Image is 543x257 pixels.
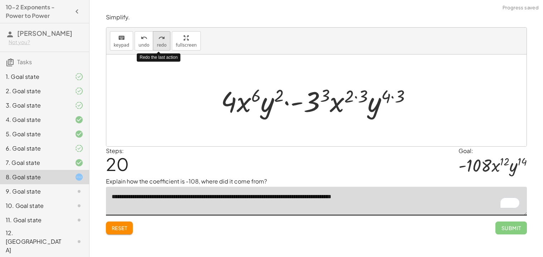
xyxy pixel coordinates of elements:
h4: 10-2 Exponents - Power to Power [6,3,71,20]
button: Reset [106,222,133,234]
i: redo [158,34,165,42]
div: Redo the last action [137,53,180,62]
i: Task finished and correct. [75,115,83,124]
i: Task finished and part of it marked as correct. [75,87,83,95]
span: redo [157,43,166,48]
span: keypad [114,43,130,48]
p: Explain how the coefficient is -108, where did it come from? [106,177,527,186]
span: Reset [112,225,127,231]
button: keyboardkeypad [110,31,134,51]
label: Steps: [106,147,124,154]
span: 20 [106,153,129,175]
div: 7. Goal state [6,158,63,167]
button: redoredo [153,31,170,51]
div: 8. Goal state [6,173,63,181]
i: keyboard [118,34,125,42]
button: undoundo [135,31,153,51]
span: Progress saved [503,4,539,11]
i: Task not started. [75,201,83,210]
div: 12. [GEOGRAPHIC_DATA] [6,229,63,254]
textarea: To enrich screen reader interactions, please activate Accessibility in Grammarly extension settings [106,187,527,215]
div: 9. Goal state [6,187,63,196]
i: Task started. [75,173,83,181]
div: Goal: [459,147,527,155]
i: Task finished and correct. [75,130,83,138]
div: 11. Goal state [6,216,63,224]
div: 10. Goal state [6,201,63,210]
div: 6. Goal state [6,144,63,153]
span: [PERSON_NAME] [17,29,72,37]
div: Not you? [9,39,83,46]
div: 3. Goal state [6,101,63,110]
div: 1. Goal state [6,72,63,81]
span: fullscreen [176,43,197,48]
span: undo [139,43,149,48]
i: Task finished and part of it marked as correct. [75,101,83,110]
div: 5. Goal state [6,130,63,138]
i: Task finished and correct. [75,158,83,167]
i: undo [141,34,147,42]
p: Simplify. [106,13,527,22]
span: Tasks [17,58,32,66]
i: Task not started. [75,187,83,196]
i: Task not started. [75,237,83,246]
div: 2. Goal state [6,87,63,95]
i: Task finished and part of it marked as correct. [75,144,83,153]
i: Task not started. [75,216,83,224]
button: fullscreen [172,31,200,51]
i: Task finished and part of it marked as correct. [75,72,83,81]
div: 4. Goal state [6,115,63,124]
